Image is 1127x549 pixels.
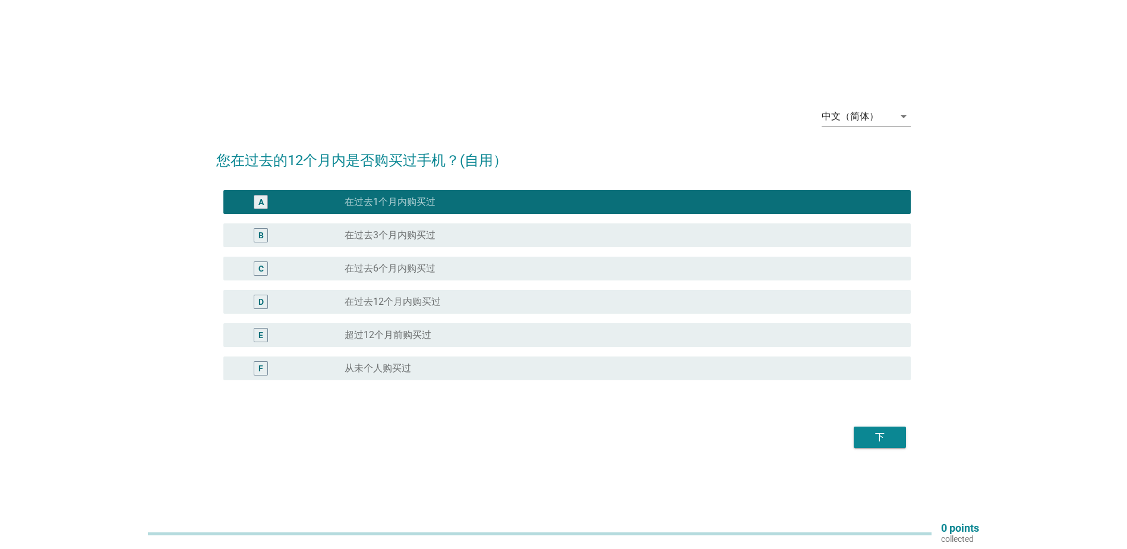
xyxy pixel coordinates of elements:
label: 在过去12个月内购买过 [345,296,441,308]
label: 在过去6个月内购买过 [345,263,435,274]
div: A [258,196,264,209]
div: C [258,263,264,275]
label: 在过去3个月内购买过 [345,229,435,241]
button: 下 [854,427,906,448]
div: 下 [863,430,896,444]
div: E [258,329,263,342]
i: arrow_drop_down [896,109,911,124]
h2: 您在过去的12个月内是否购买过手机？(自用） [216,138,911,171]
label: 在过去1个月内购买过 [345,196,435,208]
p: collected [941,534,979,544]
div: F [258,362,263,375]
label: 超过12个月前购买过 [345,329,431,341]
label: 从未个人购买过 [345,362,411,374]
div: D [258,296,264,308]
p: 0 points [941,523,979,534]
div: 中文（简体） [822,111,879,122]
div: B [258,229,264,242]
